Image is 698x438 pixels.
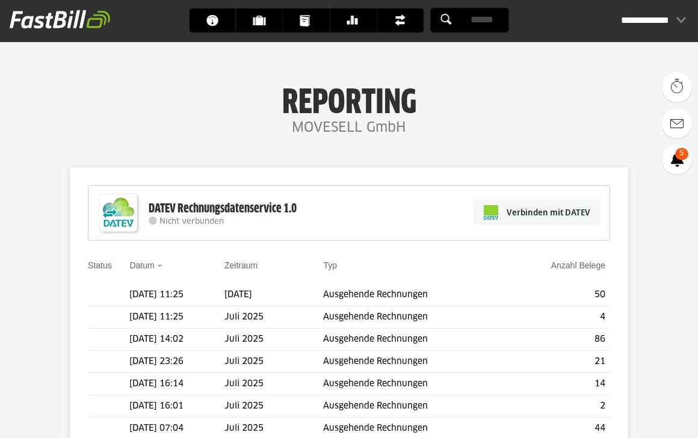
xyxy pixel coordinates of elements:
td: [DATE] [224,284,324,306]
td: [DATE] 16:01 [129,395,224,418]
td: [DATE] 14:02 [129,328,224,351]
a: Typ [323,261,337,270]
td: Juli 2025 [224,373,324,395]
td: Ausgehende Rechnungen [323,351,507,373]
span: Kunden [253,8,273,32]
span: Verbinden mit DATEV [507,206,590,218]
td: Ausgehende Rechnungen [323,328,507,351]
a: Verbinden mit DATEV [474,200,601,225]
td: Ausgehende Rechnungen [323,284,507,306]
a: Status [88,261,112,270]
td: 21 [507,351,610,373]
td: Juli 2025 [224,306,324,328]
span: 5 [675,148,688,160]
td: 14 [507,373,610,395]
td: 4 [507,306,610,328]
td: [DATE] 16:14 [129,373,224,395]
a: Dokumente [283,8,330,32]
td: Ausgehende Rechnungen [323,306,507,328]
span: Dashboard [206,8,226,32]
h1: Reporting [120,85,578,116]
td: [DATE] 11:25 [129,306,224,328]
img: fastbill_logo_white.png [10,10,110,29]
img: DATEV-Datenservice Logo [94,189,143,237]
a: 5 [662,144,692,174]
iframe: Öffnet ein Widget, in dem Sie weitere Informationen finden [604,402,686,432]
a: Zeitraum [224,261,258,270]
span: Banking [347,8,367,32]
td: Ausgehende Rechnungen [323,373,507,395]
td: [DATE] 23:26 [129,351,224,373]
img: sort_desc.gif [157,265,165,267]
a: Kunden [236,8,283,32]
td: 50 [507,284,610,306]
td: 2 [507,395,610,418]
span: Dokumente [300,8,320,32]
img: pi-datev-logo-farbig-24.svg [484,205,498,220]
a: Dashboard [190,8,236,32]
td: 86 [507,328,610,351]
span: Nicht verbunden [159,218,224,226]
a: Finanzen [377,8,424,32]
span: Finanzen [394,8,414,32]
a: Anzahl Belege [551,261,605,270]
a: Datum [129,261,154,270]
div: DATEV Rechnungsdatenservice 1.0 [149,201,297,217]
td: [DATE] 11:25 [129,284,224,306]
td: Juli 2025 [224,395,324,418]
a: Banking [330,8,377,32]
td: Juli 2025 [224,351,324,373]
td: Juli 2025 [224,328,324,351]
td: Ausgehende Rechnungen [323,395,507,418]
